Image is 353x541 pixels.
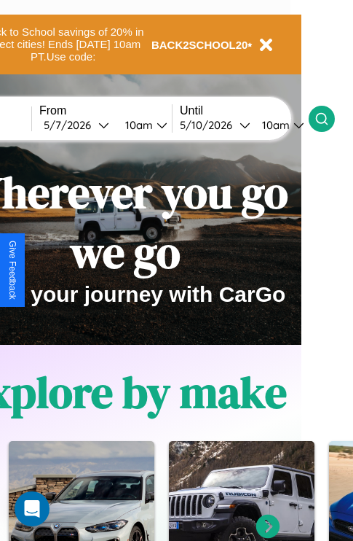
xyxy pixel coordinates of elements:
div: 10am [255,118,293,132]
label: From [39,104,172,117]
button: 5/7/2026 [39,117,114,133]
button: 10am [114,117,172,133]
div: Open Intercom Messenger [15,491,49,526]
div: Give Feedback [7,241,17,300]
div: 5 / 10 / 2026 [180,118,239,132]
b: BACK2SCHOOL20 [151,39,248,51]
div: 10am [118,118,156,132]
button: 10am [250,117,309,133]
label: Until [180,104,309,117]
div: 5 / 7 / 2026 [44,118,98,132]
